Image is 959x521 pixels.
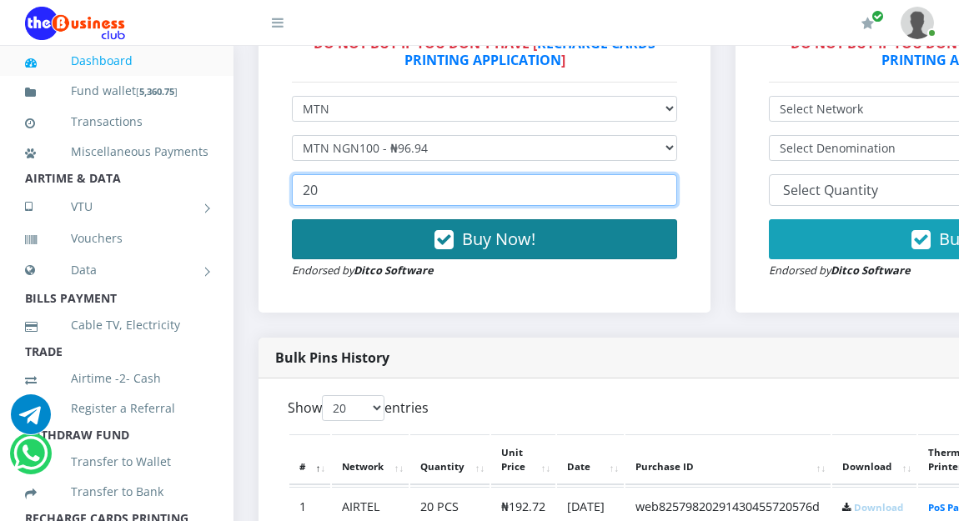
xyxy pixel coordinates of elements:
[314,34,655,68] strong: DO NOT BUY IF YOU DON'T HAVE [ ]
[25,306,208,344] a: Cable TV, Electricity
[332,434,409,486] th: Network: activate to sort column ascending
[136,85,178,98] small: [ ]
[625,434,831,486] th: Purchase ID: activate to sort column ascending
[832,434,916,486] th: Download: activate to sort column ascending
[557,434,624,486] th: Date: activate to sort column ascending
[25,389,208,428] a: Register a Referral
[25,72,208,111] a: Fund wallet[5,360.75]
[462,228,535,250] span: Buy Now!
[275,348,389,367] strong: Bulk Pins History
[25,133,208,171] a: Miscellaneous Payments
[13,446,48,473] a: Chat for support
[25,473,208,511] a: Transfer to Bank
[25,219,208,258] a: Vouchers
[288,395,429,421] label: Show entries
[831,263,911,278] strong: Ditco Software
[410,434,490,486] th: Quantity: activate to sort column ascending
[901,7,934,39] img: User
[25,359,208,398] a: Airtime -2- Cash
[25,443,208,481] a: Transfer to Wallet
[404,34,656,68] a: RECHARGE CARDS PRINTING APPLICATION
[11,407,51,434] a: Chat for support
[25,7,125,40] img: Logo
[139,85,174,98] b: 5,360.75
[491,434,555,486] th: Unit Price: activate to sort column ascending
[769,263,911,278] small: Endorsed by
[25,186,208,228] a: VTU
[292,219,677,259] button: Buy Now!
[25,249,208,291] a: Data
[354,263,434,278] strong: Ditco Software
[25,42,208,80] a: Dashboard
[25,103,208,141] a: Transactions
[322,395,384,421] select: Showentries
[292,174,677,206] input: Enter Quantity
[289,434,330,486] th: #: activate to sort column descending
[861,17,874,30] i: Renew/Upgrade Subscription
[871,10,884,23] span: Renew/Upgrade Subscription
[854,501,903,513] a: Download
[292,263,434,278] small: Endorsed by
